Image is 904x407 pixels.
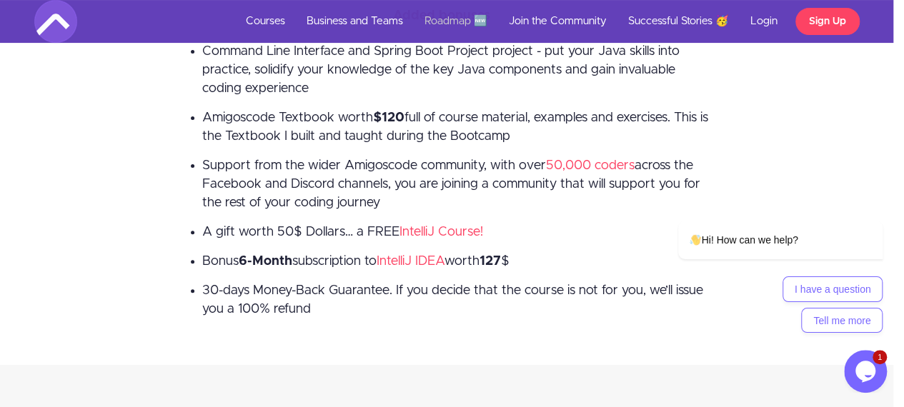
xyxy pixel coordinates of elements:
span: 30-days Money-Back Guarantee. If you decide that the course is not for you, we’ll issue you a 100... [202,284,703,316]
a: 50,000 coders [546,159,635,172]
iframe: chat widget [632,93,890,343]
strong: $120 [373,111,404,124]
a: Sign Up [795,8,860,35]
a: IntelliJ IDEA [377,255,444,268]
strong: 6-Month [239,255,292,268]
span: Support from the wider Amigoscode community, with over across the Facebook and Discord channels, ... [202,159,700,209]
span: Bonus subscription to worth $ [202,255,510,268]
strong: 127 [480,255,501,268]
span: A gift worth 50$ Dollars… a FREE [202,226,483,238]
span: Amigoscode Textbook worth full of course material, examples and exercises. This is the Textbook I... [202,111,708,143]
span: Command Line Interface and Spring Boot Project project - put your Java skills into practice, soli... [202,45,680,95]
a: IntelliJ Course! [399,226,483,238]
iframe: chat widget [844,350,890,393]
